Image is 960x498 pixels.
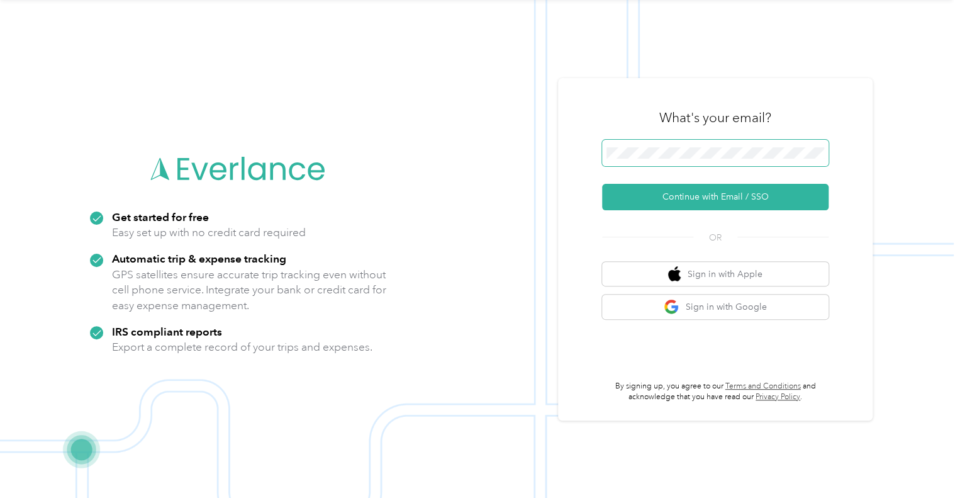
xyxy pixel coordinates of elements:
strong: Get started for free [112,210,209,224]
button: apple logoSign in with Apple [602,262,829,286]
strong: IRS compliant reports [112,325,222,338]
a: Terms and Conditions [725,382,801,391]
img: apple logo [668,266,681,282]
span: OR [693,231,737,244]
p: Export a complete record of your trips and expenses. [112,339,372,355]
p: Easy set up with no credit card required [112,225,306,241]
p: GPS satellites ensure accurate trip tracking even without cell phone service. Integrate your bank... [112,267,387,314]
h3: What's your email? [659,109,771,127]
p: By signing up, you agree to our and acknowledge that you have read our . [602,381,829,403]
strong: Automatic trip & expense tracking [112,252,286,265]
button: google logoSign in with Google [602,295,829,319]
a: Privacy Policy [756,392,800,402]
button: Continue with Email / SSO [602,184,829,210]
img: google logo [664,299,679,315]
